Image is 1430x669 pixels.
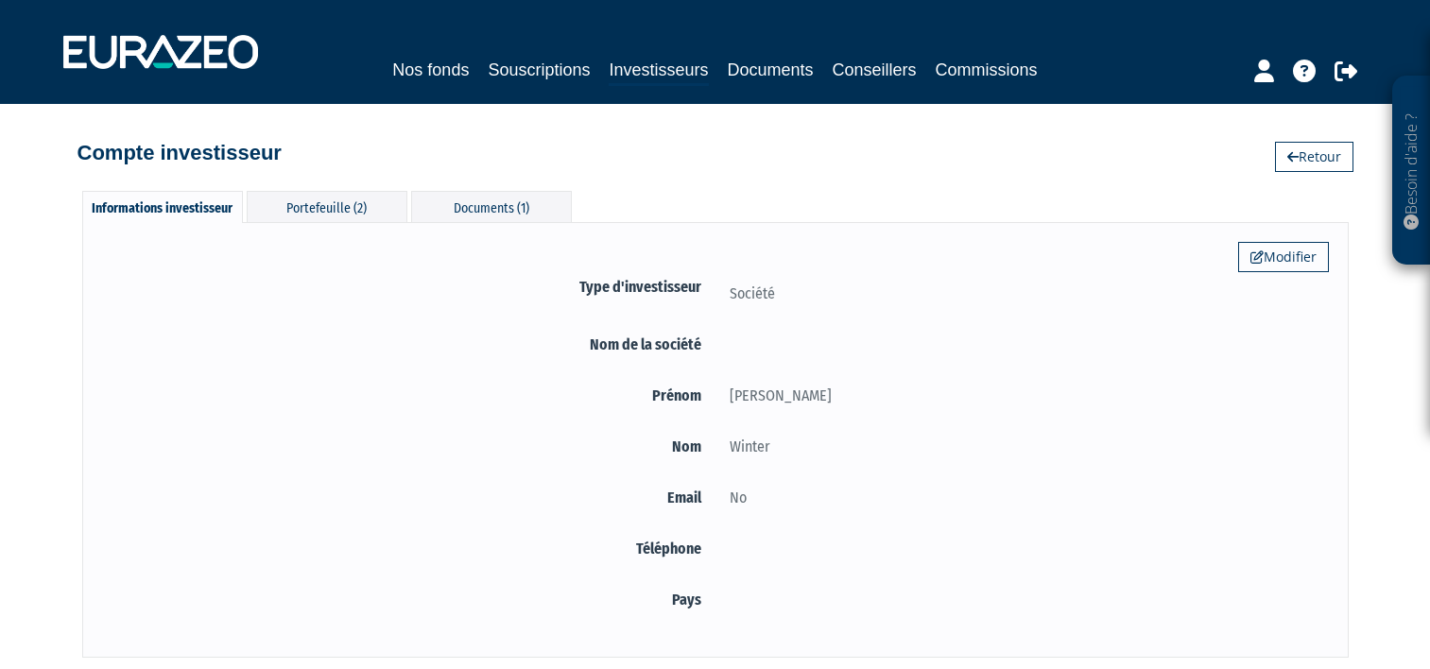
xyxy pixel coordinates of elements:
div: [PERSON_NAME] [715,384,1329,407]
label: Nom [102,435,715,458]
a: Souscriptions [488,57,590,83]
label: Pays [102,588,715,611]
div: Société [715,282,1329,305]
div: Documents (1) [411,191,572,222]
a: Conseillers [833,57,917,83]
a: Investisseurs [609,57,708,86]
div: Informations investisseur [82,191,243,223]
img: 1732889491-logotype_eurazeo_blanc_rvb.png [63,35,258,69]
div: Portefeuille (2) [247,191,407,222]
p: Besoin d'aide ? [1401,86,1422,256]
label: Téléphone [102,537,715,560]
h4: Compte investisseur [78,142,282,164]
a: Commissions [936,57,1038,83]
label: Prénom [102,384,715,407]
a: Retour [1275,142,1353,172]
div: No [715,486,1329,509]
a: Modifier [1238,242,1329,272]
label: Email [102,486,715,509]
a: Documents [728,57,814,83]
a: Nos fonds [392,57,469,83]
label: Type d'investisseur [102,275,715,299]
div: Winter [715,435,1329,458]
label: Nom de la société [102,333,715,356]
